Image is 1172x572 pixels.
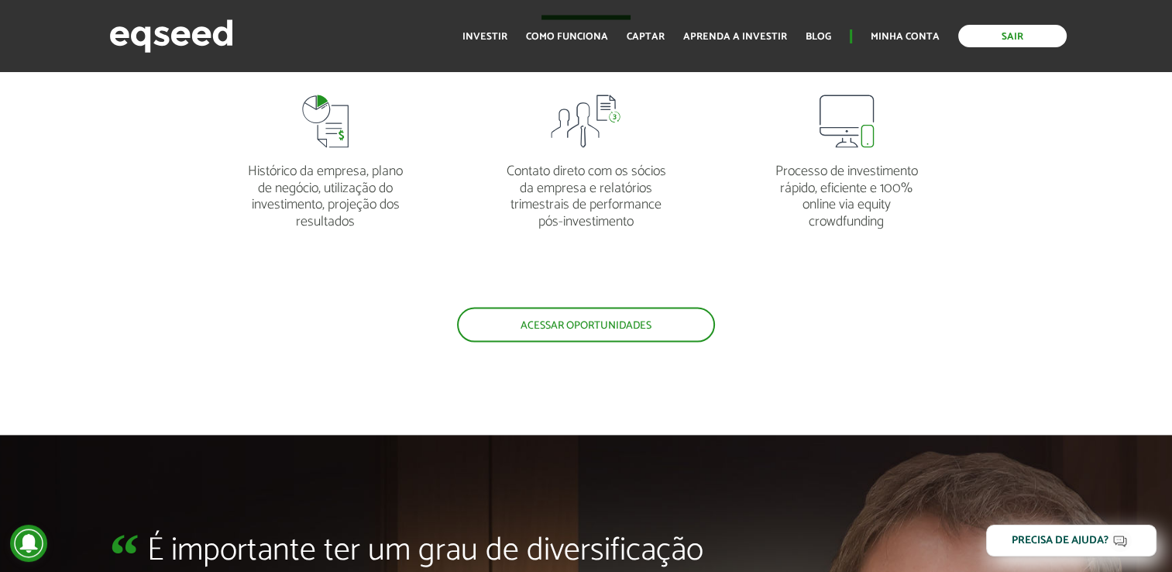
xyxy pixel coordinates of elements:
a: Como funciona [526,32,608,42]
p: Processo de investimento rápido, eficiente e 100% online via equity crowdfunding [764,148,930,230]
a: Acessar oportunidades [457,308,715,343]
a: Captar [627,32,665,42]
a: Minha conta [871,32,940,42]
a: Investir [462,32,507,42]
a: Aprenda a investir [683,32,787,42]
a: Blog [806,32,831,42]
p: Histórico da empresa, plano de negócio, utilização do investimento, projeção dos resultados [242,148,408,230]
p: Contato direto com os sócios da empresa e relatórios trimestrais de performance pós-investimento [503,148,668,230]
a: Sair [958,25,1067,47]
img: EqSeed [109,16,233,57]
